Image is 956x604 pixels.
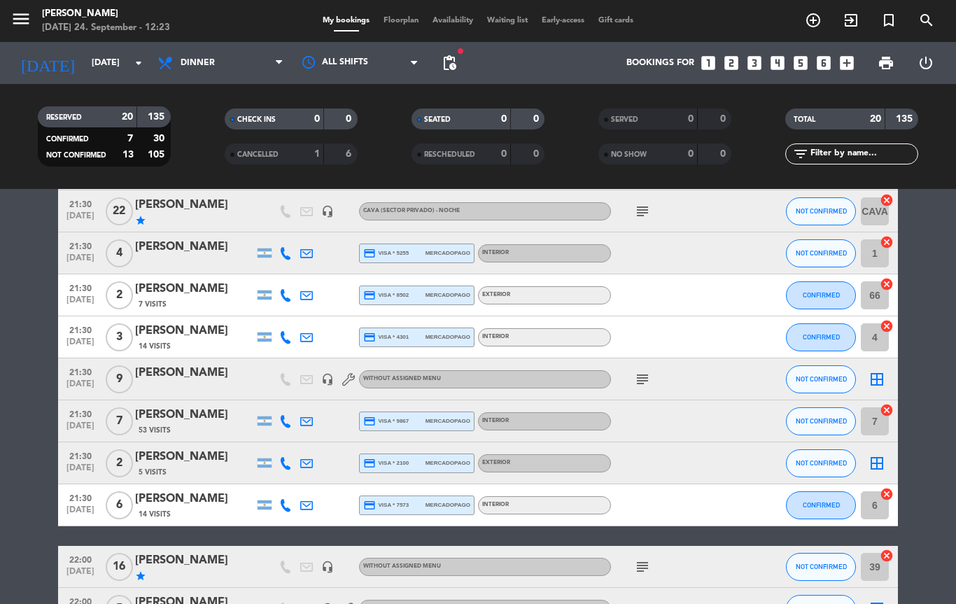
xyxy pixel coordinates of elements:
[130,55,147,71] i: arrow_drop_down
[63,337,98,353] span: [DATE]
[46,114,82,121] span: RESERVED
[106,239,133,267] span: 4
[139,509,171,520] span: 14 Visits
[482,292,510,297] span: Exterior
[880,193,894,207] i: cancel
[63,489,98,505] span: 21:30
[426,500,470,510] span: mercadopago
[237,116,276,123] span: CHECK INS
[363,457,376,470] i: credit_card
[880,549,894,563] i: cancel
[363,415,376,428] i: credit_card
[63,447,98,463] span: 21:30
[878,55,894,71] span: print
[482,460,510,465] span: Exterior
[237,151,279,158] span: CANCELLED
[135,364,254,382] div: [PERSON_NAME]
[786,365,856,393] button: NOT CONFIRMED
[135,322,254,340] div: [PERSON_NAME]
[533,114,542,124] strong: 0
[501,149,507,159] strong: 0
[135,570,146,582] i: star
[346,149,354,159] strong: 6
[363,289,376,302] i: credit_card
[63,405,98,421] span: 21:30
[106,449,133,477] span: 2
[321,205,334,218] i: headset_mic
[501,114,507,124] strong: 0
[346,114,354,124] strong: 0
[63,295,98,311] span: [DATE]
[135,490,254,508] div: [PERSON_NAME]
[314,114,320,124] strong: 0
[122,150,134,160] strong: 13
[63,321,98,337] span: 21:30
[314,149,320,159] strong: 1
[815,54,833,72] i: looks_6
[768,54,787,72] i: looks_4
[906,42,946,84] div: LOG OUT
[139,341,171,352] span: 14 Visits
[796,563,847,570] span: NOT CONFIRMED
[10,8,31,34] button: menu
[63,253,98,269] span: [DATE]
[135,406,254,424] div: [PERSON_NAME]
[424,151,475,158] span: RESCHEDULED
[363,247,376,260] i: credit_card
[688,114,694,124] strong: 0
[106,323,133,351] span: 3
[796,417,847,425] span: NOT CONFIRMED
[139,467,167,478] span: 5 Visits
[786,491,856,519] button: CONFIRMED
[870,8,908,32] span: Special reservation
[626,58,694,68] span: Bookings for
[316,17,377,24] span: My bookings
[699,54,717,72] i: looks_one
[135,196,254,214] div: [PERSON_NAME]
[426,290,470,300] span: mercadopago
[803,333,840,341] span: CONFIRMED
[533,149,542,159] strong: 0
[426,416,470,426] span: mercadopago
[456,47,465,55] span: fiber_manual_record
[139,425,171,436] span: 53 Visits
[63,551,98,567] span: 22:00
[321,561,334,573] i: headset_mic
[805,12,822,29] i: add_circle_outline
[480,17,535,24] span: Waiting list
[720,114,729,124] strong: 0
[363,289,409,302] span: visa * 8502
[10,48,85,78] i: [DATE]
[363,563,441,569] span: Without assigned menu
[611,151,647,158] span: NO SHOW
[611,116,638,123] span: SERVED
[363,376,441,381] span: Without assigned menu
[796,375,847,383] span: NOT CONFIRMED
[634,203,651,220] i: subject
[426,332,470,342] span: mercadopago
[809,146,918,162] input: Filter by name...
[786,197,856,225] button: NOT CONFIRMED
[106,365,133,393] span: 9
[363,499,409,512] span: visa * 7573
[880,319,894,333] i: cancel
[880,487,894,501] i: cancel
[148,112,167,122] strong: 135
[786,323,856,351] button: CONFIRMED
[135,215,146,226] i: star
[792,146,809,162] i: filter_list
[794,116,815,123] span: TOTAL
[42,7,170,21] div: [PERSON_NAME]
[794,8,832,32] span: BOOK TABLE
[135,552,254,570] div: [PERSON_NAME]
[46,152,106,159] span: NOT CONFIRMED
[482,418,509,423] span: Interior
[918,55,934,71] i: power_settings_new
[880,235,894,249] i: cancel
[181,58,215,68] span: Dinner
[139,299,167,310] span: 7 Visits
[591,17,640,24] span: Gift cards
[426,248,470,258] span: mercadopago
[786,407,856,435] button: NOT CONFIRMED
[135,238,254,256] div: [PERSON_NAME]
